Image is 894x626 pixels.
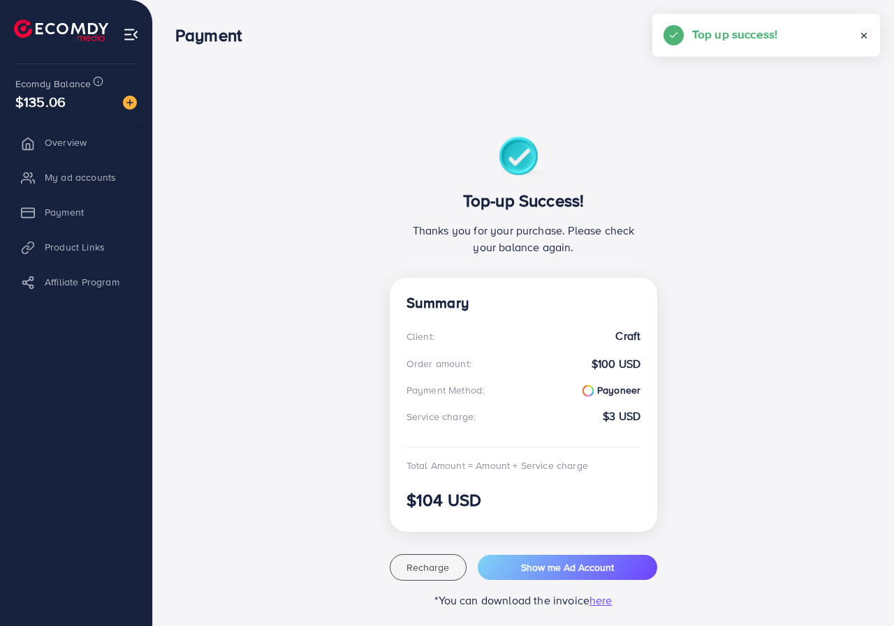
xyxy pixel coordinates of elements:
h5: Top up success! [692,25,777,43]
div: Payment Method: [406,383,484,397]
img: logo [14,20,108,41]
span: $135.06 [15,91,66,112]
div: Client: [406,329,434,343]
img: payoneer [582,385,594,396]
h3: Payment [175,25,253,45]
div: Total Amount = Amount + Service charge [406,459,640,472]
span: Ecomdy Balance [15,77,91,91]
h3: $104 USD [406,490,640,510]
div: Order amount: [406,357,471,371]
button: Show me Ad Account [478,555,657,580]
p: Thanks you for your purchase. Please check your balance again. [406,222,640,255]
img: success [499,137,548,179]
strong: Craft [615,328,640,344]
span: Recharge [406,560,449,574]
h4: Summary [406,295,640,312]
span: Show me Ad Account [521,560,614,574]
p: *You can download the invoice [390,592,657,609]
div: Service charge: [406,410,476,424]
span: here [589,593,613,608]
img: image [123,96,137,110]
strong: Payoneer [582,383,641,397]
strong: $3 USD [603,408,640,424]
button: Recharge [390,554,467,581]
img: menu [123,27,139,43]
strong: $100 USD [592,356,640,372]
h3: Top-up Success! [406,191,640,211]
